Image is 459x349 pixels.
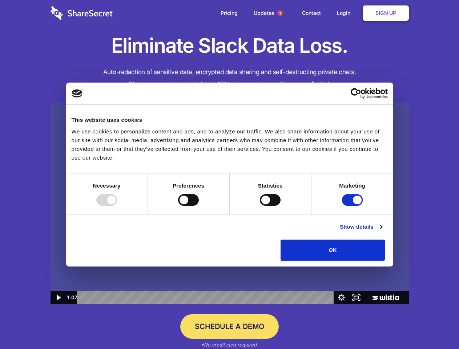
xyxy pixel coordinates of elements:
[339,182,365,189] strong: Marketing
[363,5,409,21] a: Sign Up
[180,314,279,339] a: Schedule a Demo
[213,2,245,24] a: Pricing
[51,66,409,90] h4: Auto-redaction of sensitive data, encrypted data sharing and self-destructing private chats. Shar...
[72,127,388,162] div: We use cookies to personalize content and ads, and to analyze our traffic. We also share informat...
[51,6,113,20] img: logo-wordmark-white-trans-d4663122ce5f474addd5e946df7df03e33cb6a1c49d2221995e7729f52c070b2.svg
[423,313,450,340] iframe: Drift Widget Chat Controller
[201,342,258,348] em: *No credit card required.
[258,182,283,189] strong: Statistics
[173,182,204,189] strong: Preferences
[72,116,388,124] div: This website uses cookies
[295,2,328,24] a: Contact
[277,10,283,16] span: 1
[334,291,349,304] button: Show settings menu
[364,291,408,304] a: Wistia Logo -- Learn More
[93,182,121,189] strong: Necessary
[330,2,361,24] a: Login
[340,222,382,231] a: Show details
[72,89,82,97] img: logo
[51,33,409,59] h1: Eliminate Slack Data Loss.
[51,103,409,304] img: Sharesecret
[349,291,364,304] button: Fullscreen
[281,240,385,261] button: OK
[83,291,330,304] div: Playbar
[324,88,388,99] a: Usercentrics Cookiebot - opens in a new window
[51,291,65,304] button: Play Video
